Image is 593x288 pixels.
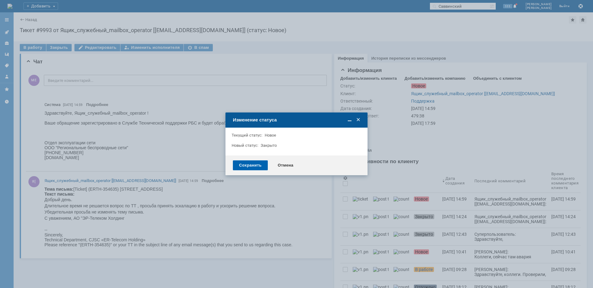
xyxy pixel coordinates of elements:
[265,133,276,138] span: Новое
[232,133,262,138] label: Текущий статус:
[232,143,258,148] label: Новый статус:
[233,117,361,123] div: Изменение статуса
[355,117,361,123] span: Закрыть
[261,143,277,148] span: Закрыто
[347,117,353,123] span: Свернуть (Ctrl + M)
